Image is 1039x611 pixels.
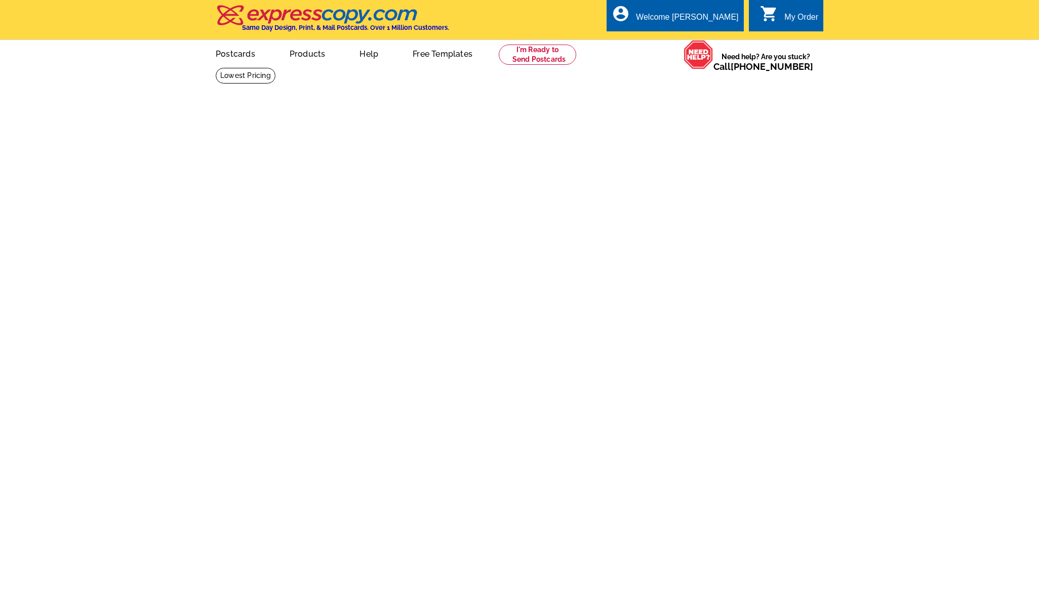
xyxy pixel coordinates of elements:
h4: Same Day Design, Print, & Mail Postcards. Over 1 Million Customers. [242,24,449,31]
a: Postcards [199,41,271,65]
a: Products [273,41,342,65]
a: Help [343,41,394,65]
a: Free Templates [396,41,489,65]
div: My Order [784,13,818,27]
div: Welcome [PERSON_NAME] [636,13,738,27]
a: [PHONE_NUMBER] [731,61,813,72]
img: help [684,40,713,69]
span: Need help? Are you stuck? [713,52,818,72]
span: Call [713,61,813,72]
i: shopping_cart [760,5,778,23]
i: account_circle [612,5,630,23]
a: shopping_cart My Order [760,11,818,24]
a: Same Day Design, Print, & Mail Postcards. Over 1 Million Customers. [216,12,449,31]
